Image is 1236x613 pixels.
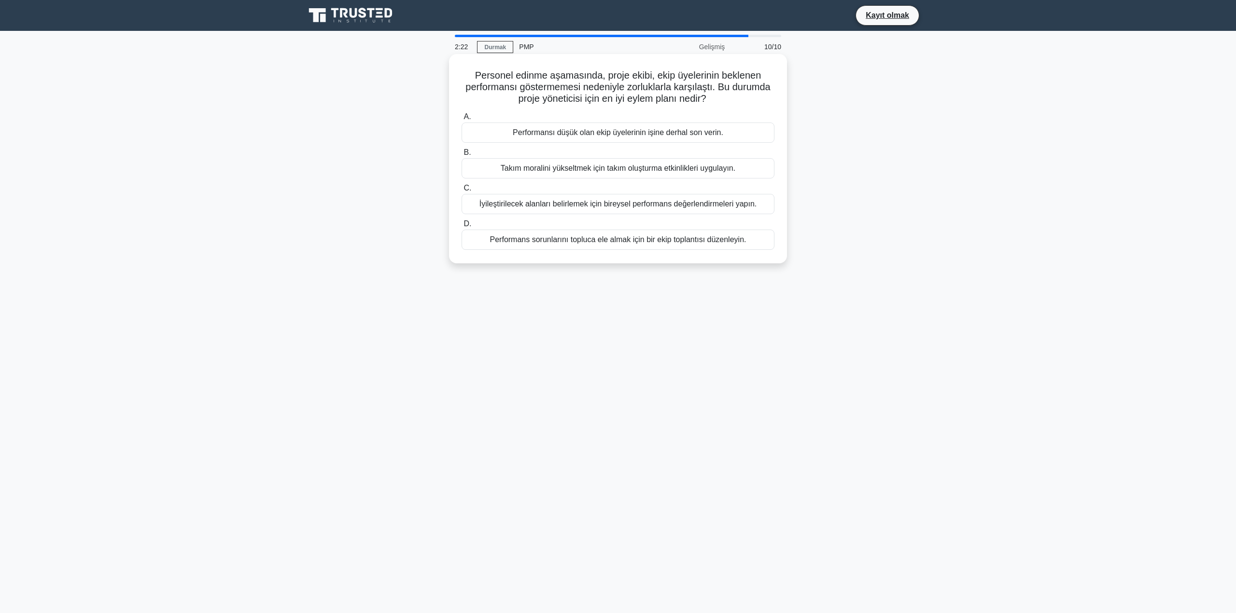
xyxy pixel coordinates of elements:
[866,11,909,19] font: Kayıt olmak
[513,128,723,136] font: Performansı düşük olan ekip üyelerinin işine derhal son verin.
[519,43,534,51] font: PMP
[490,235,746,244] font: Performans sorunlarını topluca ele almak için bir ekip toplantısı düzenleyin.
[860,9,915,21] a: Kayıt olmak
[463,112,471,121] font: A.
[764,43,781,51] font: 10/10
[699,43,725,51] font: Gelişmiş
[463,184,471,192] font: C.
[479,200,757,208] font: İyileştirilecek alanları belirlemek için bireysel performans değerlendirmeleri yapın.
[455,43,468,51] font: 2:22
[465,70,770,104] font: Personel edinme aşamasında, proje ekibi, ekip üyelerinin beklenen performansı göstermemesi nedeni...
[484,44,506,51] font: Durmak
[477,41,513,53] a: Durmak
[501,164,735,172] font: Takım moralini yükseltmek için takım oluşturma etkinlikleri uygulayın.
[463,148,471,156] font: B.
[463,219,471,228] font: D.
